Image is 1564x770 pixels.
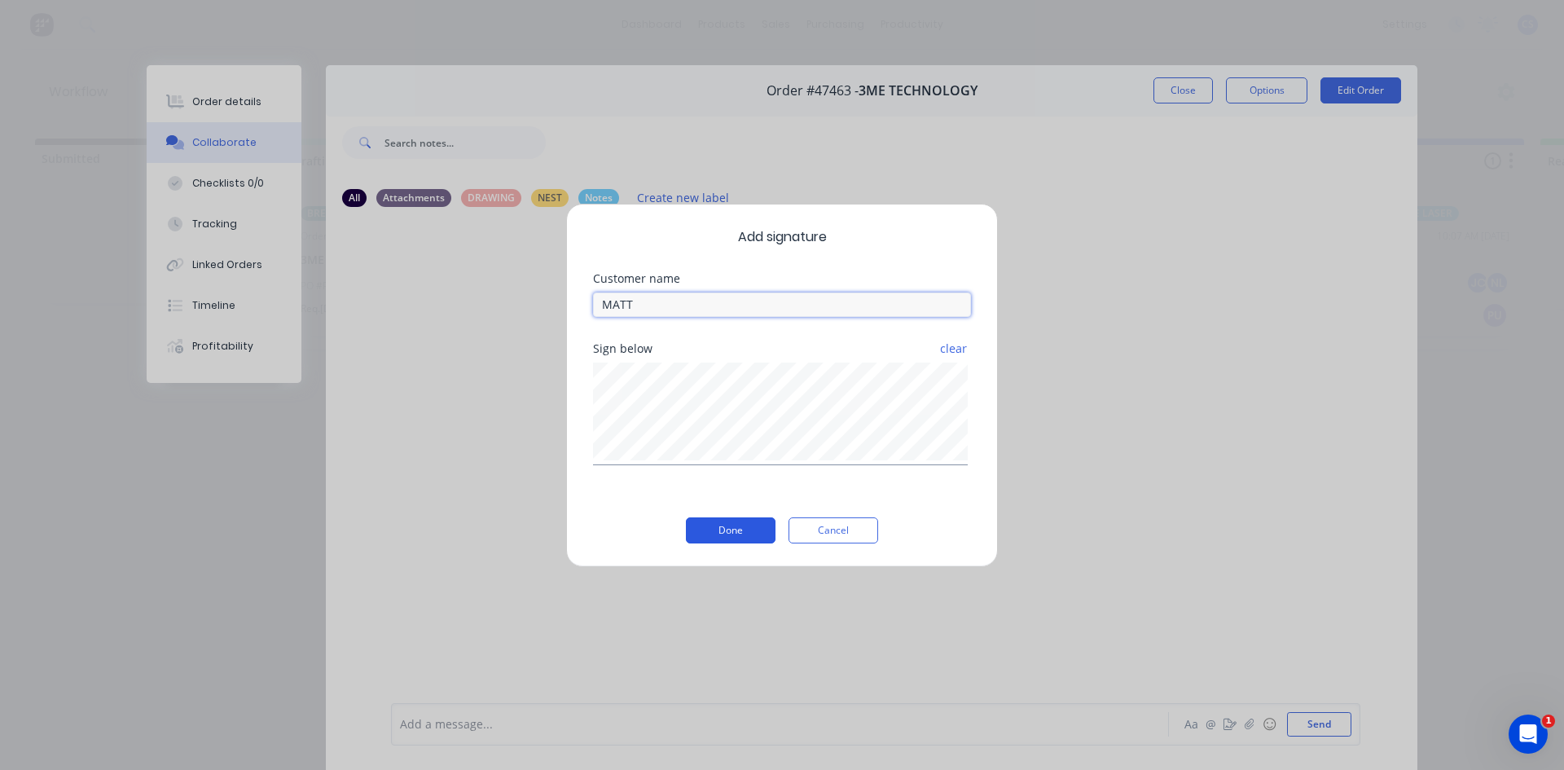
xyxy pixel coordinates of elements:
[1542,715,1555,728] span: 1
[1509,715,1548,754] iframe: Intercom live chat
[593,227,971,247] span: Add signature
[593,293,971,317] input: Enter customer name
[789,517,878,543] button: Cancel
[593,273,971,284] div: Customer name
[593,343,971,354] div: Sign below
[686,517,775,543] button: Done
[939,334,968,363] button: clear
